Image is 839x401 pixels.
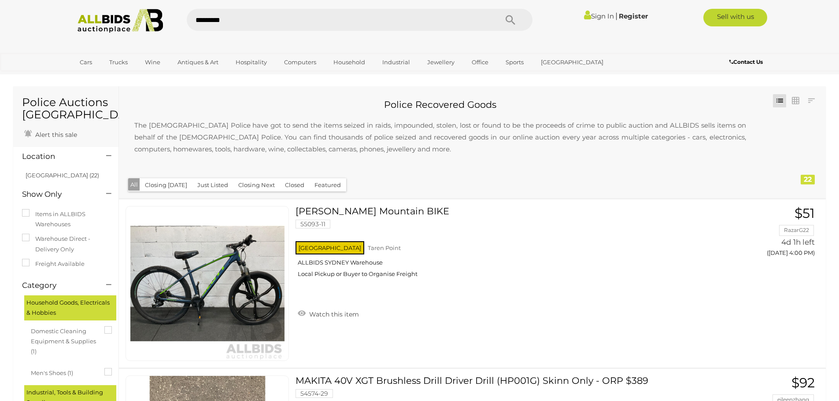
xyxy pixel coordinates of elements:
a: Wine [139,55,166,70]
a: Sell with us [703,9,767,26]
b: Contact Us [729,59,763,65]
button: Search [488,9,532,31]
h4: Category [22,281,93,290]
a: Alert this sale [22,127,79,140]
img: 55093-11a.jpeg [130,206,285,361]
a: Watch this item [296,307,361,320]
h4: Location [22,152,93,161]
a: Office [466,55,494,70]
span: $92 [791,375,815,391]
button: All [128,178,140,191]
a: Sports [500,55,529,70]
a: Computers [278,55,322,70]
div: Household Goods, Electricals & Hobbies [24,295,116,320]
button: Just Listed [192,178,233,192]
h2: Police Recovered Goods [126,99,755,110]
a: [PERSON_NAME] Mountain BIKE 55093-11 [GEOGRAPHIC_DATA] Taren Point ALLBIDS SYDNEY Warehouse Local... [302,206,701,284]
label: Warehouse Direct - Delivery Only [22,234,110,254]
a: Sign In [584,12,614,20]
label: Freight Available [22,259,85,269]
a: $51 RazarG22 4d 1h left ([DATE] 4:00 PM) [715,206,817,261]
a: Antiques & Art [172,55,224,70]
a: Trucks [103,55,133,70]
h1: Police Auctions [GEOGRAPHIC_DATA] [22,96,110,121]
span: Men's Shoes (1) [31,366,97,378]
a: Register [619,12,648,20]
button: Closing [DATE] [140,178,192,192]
a: Household [328,55,371,70]
button: Closed [280,178,310,192]
a: Hospitality [230,55,273,70]
a: [GEOGRAPHIC_DATA] (22) [26,172,99,179]
label: Items in ALLBIDS Warehouses [22,209,110,230]
span: | [615,11,617,21]
div: 22 [801,175,815,184]
a: Industrial [377,55,416,70]
button: Closing Next [233,178,280,192]
a: Jewellery [421,55,460,70]
h4: Show Only [22,190,93,199]
p: The [DEMOGRAPHIC_DATA] Police have got to send the items seized in raids, impounded, stolen, lost... [126,110,755,164]
a: Contact Us [729,57,765,67]
span: Watch this item [307,310,359,318]
img: Allbids.com.au [73,9,168,33]
span: $51 [795,205,815,221]
a: Cars [74,55,98,70]
span: Alert this sale [33,131,77,139]
span: Domestic Cleaning Equipment & Supplies (1) [31,324,97,357]
a: [GEOGRAPHIC_DATA] [535,55,609,70]
button: Featured [309,178,346,192]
